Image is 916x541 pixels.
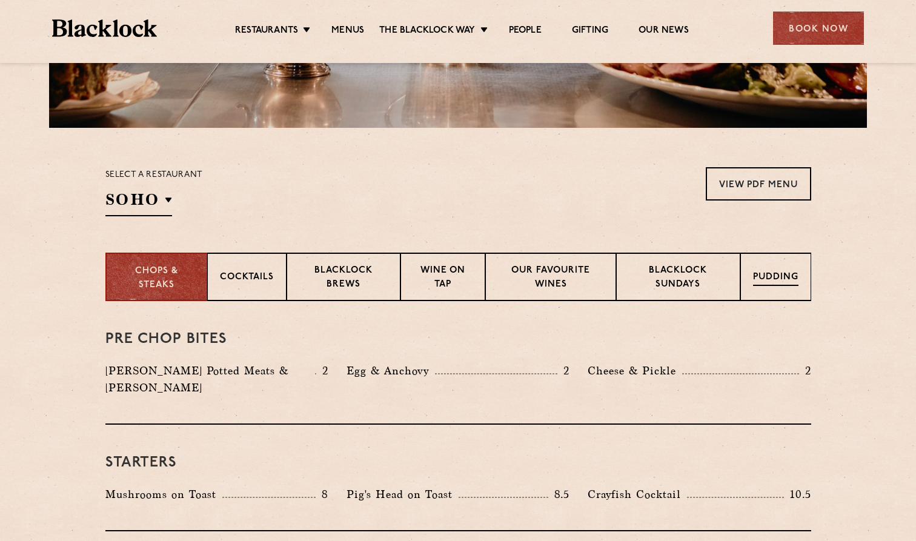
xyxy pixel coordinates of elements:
[629,264,728,293] p: Blacklock Sundays
[784,486,811,502] p: 10.5
[316,486,328,502] p: 8
[331,25,364,38] a: Menus
[379,25,475,38] a: The Blacklock Way
[557,363,569,379] p: 2
[572,25,608,38] a: Gifting
[639,25,689,38] a: Our News
[753,271,798,286] p: Pudding
[588,486,687,503] p: Crayfish Cocktail
[773,12,864,45] div: Book Now
[105,455,811,471] h3: Starters
[316,363,328,379] p: 2
[235,25,298,38] a: Restaurants
[105,331,811,347] h3: Pre Chop Bites
[588,362,682,379] p: Cheese & Pickle
[105,189,172,216] h2: SOHO
[119,265,194,292] p: Chops & Steaks
[347,486,459,503] p: Pig's Head on Toast
[52,19,157,37] img: BL_Textured_Logo-footer-cropped.svg
[220,271,274,286] p: Cocktails
[299,264,388,293] p: Blacklock Brews
[105,362,315,396] p: [PERSON_NAME] Potted Meats & [PERSON_NAME]
[799,363,811,379] p: 2
[498,264,603,293] p: Our favourite wines
[548,486,570,502] p: 8.5
[509,25,542,38] a: People
[706,167,811,201] a: View PDF Menu
[413,264,473,293] p: Wine on Tap
[347,362,435,379] p: Egg & Anchovy
[105,486,222,503] p: Mushrooms on Toast
[105,167,203,183] p: Select a restaurant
